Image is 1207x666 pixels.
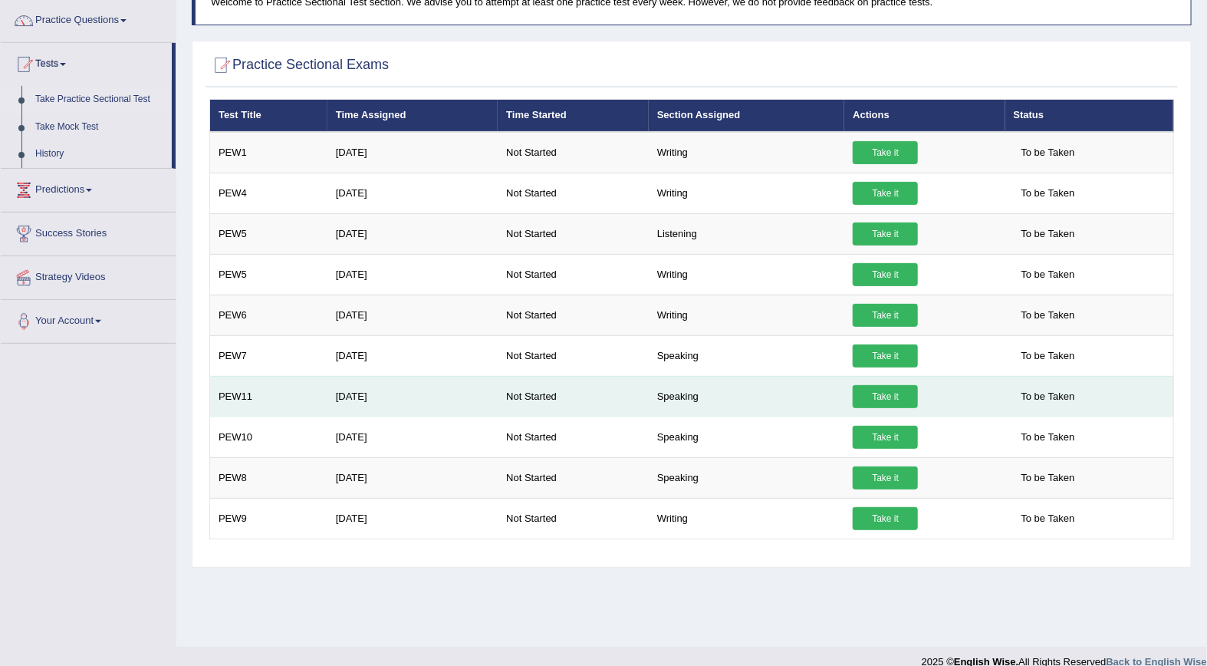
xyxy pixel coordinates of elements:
span: To be Taken [1014,385,1083,408]
span: To be Taken [1014,467,1083,490]
a: Take it [853,304,918,327]
td: PEW7 [210,335,327,376]
a: Take it [853,141,918,164]
td: Speaking [649,376,844,417]
td: [DATE] [327,173,498,213]
td: PEW1 [210,132,327,173]
td: [DATE] [327,376,498,417]
td: PEW11 [210,376,327,417]
th: Status [1005,100,1174,132]
a: Take it [853,426,918,449]
span: To be Taken [1014,263,1083,286]
td: Not Started [498,335,649,376]
h2: Practice Sectional Exams [209,54,389,77]
a: Take it [853,223,918,246]
td: Not Started [498,173,649,213]
td: PEW6 [210,295,327,335]
td: PEW10 [210,417,327,457]
span: To be Taken [1014,426,1083,449]
td: PEW5 [210,213,327,254]
th: Section Assigned [649,100,844,132]
td: Listening [649,213,844,254]
td: Writing [649,295,844,335]
a: Take Mock Test [28,114,172,141]
td: Not Started [498,132,649,173]
td: Speaking [649,457,844,498]
td: Not Started [498,213,649,254]
td: [DATE] [327,457,498,498]
td: [DATE] [327,498,498,539]
a: Take it [853,385,918,408]
td: PEW8 [210,457,327,498]
td: Speaking [649,335,844,376]
td: Not Started [498,295,649,335]
th: Time Started [498,100,649,132]
a: Take it [853,507,918,530]
td: Not Started [498,498,649,539]
span: To be Taken [1014,345,1083,368]
a: Take Practice Sectional Test [28,86,172,114]
span: To be Taken [1014,304,1083,327]
td: PEW5 [210,254,327,295]
td: [DATE] [327,213,498,254]
td: Writing [649,132,844,173]
a: Success Stories [1,213,176,251]
th: Actions [844,100,1005,132]
td: Not Started [498,376,649,417]
td: Not Started [498,254,649,295]
td: Speaking [649,417,844,457]
a: Your Account [1,300,176,338]
td: [DATE] [327,417,498,457]
td: [DATE] [327,295,498,335]
a: Take it [853,467,918,490]
a: Tests [1,43,172,81]
a: Predictions [1,169,176,207]
th: Time Assigned [327,100,498,132]
td: Not Started [498,417,649,457]
a: History [28,140,172,168]
span: To be Taken [1014,141,1083,164]
td: Writing [649,498,844,539]
td: PEW9 [210,498,327,539]
a: Take it [853,263,918,286]
td: PEW4 [210,173,327,213]
span: To be Taken [1014,507,1083,530]
a: Take it [853,182,918,205]
td: Not Started [498,457,649,498]
td: [DATE] [327,335,498,376]
a: Take it [853,345,918,368]
td: [DATE] [327,132,498,173]
td: Writing [649,254,844,295]
span: To be Taken [1014,182,1083,205]
a: Strategy Videos [1,256,176,295]
td: [DATE] [327,254,498,295]
span: To be Taken [1014,223,1083,246]
th: Test Title [210,100,327,132]
td: Writing [649,173,844,213]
